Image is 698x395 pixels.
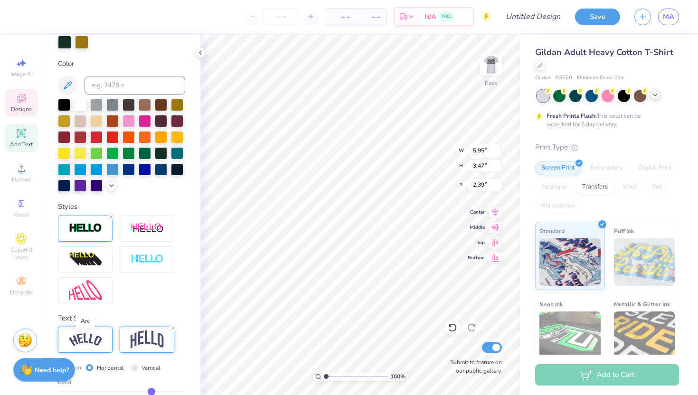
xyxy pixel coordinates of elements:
span: Minimum Order: 24 + [577,74,624,82]
div: Vinyl [617,180,643,194]
span: Center [468,209,485,216]
a: MA [658,9,679,25]
img: 3d Illusion [69,252,102,267]
span: Image AI [10,70,33,78]
span: – – [331,12,350,22]
div: Rhinestones [535,199,581,213]
span: Greek [14,211,29,218]
input: e.g. 7428 c [85,76,185,95]
span: 100 % [390,372,406,381]
div: Digital Print [632,161,678,175]
img: Arc [69,333,102,346]
span: Designs [11,105,32,113]
span: Neon Ink [539,299,563,309]
span: Middle [468,224,485,231]
img: Negative Space [131,254,164,265]
button: Save [575,9,620,25]
input: – – [263,8,300,25]
input: Untitled Design [498,7,568,26]
span: Clipart & logos [5,246,38,261]
div: Back [485,79,497,87]
img: Metallic & Glitter Ink [614,311,675,359]
img: Shadow [131,223,164,235]
label: Submit to feature on our public gallery. [445,358,502,375]
strong: Need help? [35,366,69,375]
span: Standard [539,226,565,236]
img: Arch [131,330,164,348]
span: Add Text [10,141,33,148]
div: Screen Print [535,161,581,175]
strong: Fresh Prints Flash: [547,112,597,120]
label: Vertical [141,364,160,372]
span: Puff Ink [614,226,634,236]
div: Styles [58,201,185,212]
div: Print Type [535,142,679,153]
span: Top [468,239,485,246]
span: MA [663,11,674,22]
img: Free Distort [69,280,102,301]
div: Transfers [576,180,614,194]
img: Puff Ink [614,238,675,286]
img: Standard [539,238,601,286]
span: Gildan Adult Heavy Cotton T-Shirt [535,47,673,58]
div: Foil [646,180,669,194]
span: – – [361,12,380,22]
div: Text Shape [58,313,185,324]
span: Gildan [535,74,550,82]
img: Neon Ink [539,311,601,359]
div: Embroidery [584,161,629,175]
span: # G500 [555,74,572,82]
div: This color can be expedited for 5 day delivery. [547,112,663,129]
div: Arc [75,314,95,328]
span: Decorate [10,289,33,296]
label: Horizontal [97,364,124,372]
img: Stroke [69,223,102,234]
span: Bend [58,378,71,386]
span: Metallic & Glitter Ink [614,299,670,309]
span: Upload [12,176,31,183]
div: Color [58,58,185,69]
img: Back [481,55,500,74]
span: N/A [424,12,436,22]
div: Applique [535,180,573,194]
span: FREE [442,13,452,20]
span: Bottom [468,254,485,261]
